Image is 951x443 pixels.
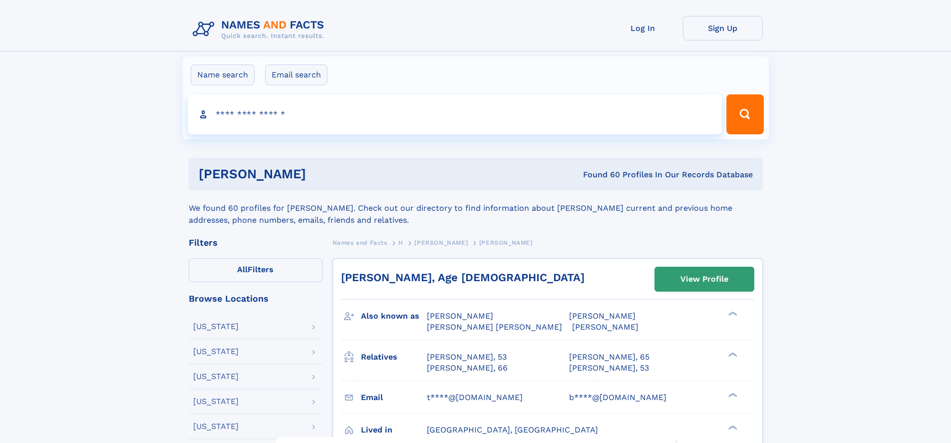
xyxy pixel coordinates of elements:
[569,311,635,321] span: [PERSON_NAME]
[569,363,649,374] a: [PERSON_NAME], 53
[444,169,753,180] div: Found 60 Profiles In Our Records Database
[237,265,248,274] span: All
[189,294,322,303] div: Browse Locations
[189,258,322,282] label: Filters
[199,168,445,180] h1: [PERSON_NAME]
[189,238,322,247] div: Filters
[427,352,507,363] a: [PERSON_NAME], 53
[427,363,508,374] a: [PERSON_NAME], 66
[361,308,427,325] h3: Also known as
[189,190,763,226] div: We found 60 profiles for [PERSON_NAME]. Check out our directory to find information about [PERSON...
[680,268,728,291] div: View Profile
[341,271,585,284] a: [PERSON_NAME], Age [DEMOGRAPHIC_DATA]
[332,236,387,249] a: Names and Facts
[683,16,763,40] a: Sign Up
[427,311,493,321] span: [PERSON_NAME]
[361,422,427,439] h3: Lived in
[188,94,722,134] input: search input
[361,349,427,366] h3: Relatives
[414,236,468,249] a: [PERSON_NAME]
[655,267,754,291] a: View Profile
[193,348,239,356] div: [US_STATE]
[726,392,738,398] div: ❯
[193,373,239,381] div: [US_STATE]
[726,424,738,431] div: ❯
[569,352,649,363] a: [PERSON_NAME], 65
[398,239,403,246] span: H
[414,239,468,246] span: [PERSON_NAME]
[427,425,598,435] span: [GEOGRAPHIC_DATA], [GEOGRAPHIC_DATA]
[191,64,255,85] label: Name search
[265,64,327,85] label: Email search
[398,236,403,249] a: H
[193,323,239,331] div: [US_STATE]
[361,389,427,406] h3: Email
[479,239,533,246] span: [PERSON_NAME]
[189,16,332,43] img: Logo Names and Facts
[726,351,738,358] div: ❯
[193,398,239,406] div: [US_STATE]
[726,94,763,134] button: Search Button
[427,322,562,332] span: [PERSON_NAME] [PERSON_NAME]
[726,311,738,317] div: ❯
[603,16,683,40] a: Log In
[572,322,638,332] span: [PERSON_NAME]
[193,423,239,431] div: [US_STATE]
